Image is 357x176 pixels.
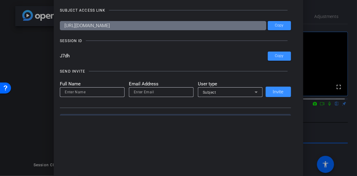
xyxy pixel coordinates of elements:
div: SESSION ID [60,38,82,44]
span: Copy [275,54,284,58]
mat-label: Full Name [60,81,125,88]
input: Enter Name [65,88,120,96]
openreel-title-line: SESSION ID [60,38,291,44]
div: SEND INVITE [60,68,85,74]
span: Copy [275,23,284,28]
mat-label: User type [198,81,263,88]
span: Subject [203,90,216,95]
button: Copy [268,52,291,61]
button: Copy [268,21,291,30]
input: Enter Email [134,88,189,96]
openreel-title-line: SEND INVITE [60,68,291,74]
mat-label: Email Address [129,81,194,88]
openreel-title-line: SUBJECT ACCESS LINK [60,7,291,13]
div: SUBJECT ACCESS LINK [60,7,105,13]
